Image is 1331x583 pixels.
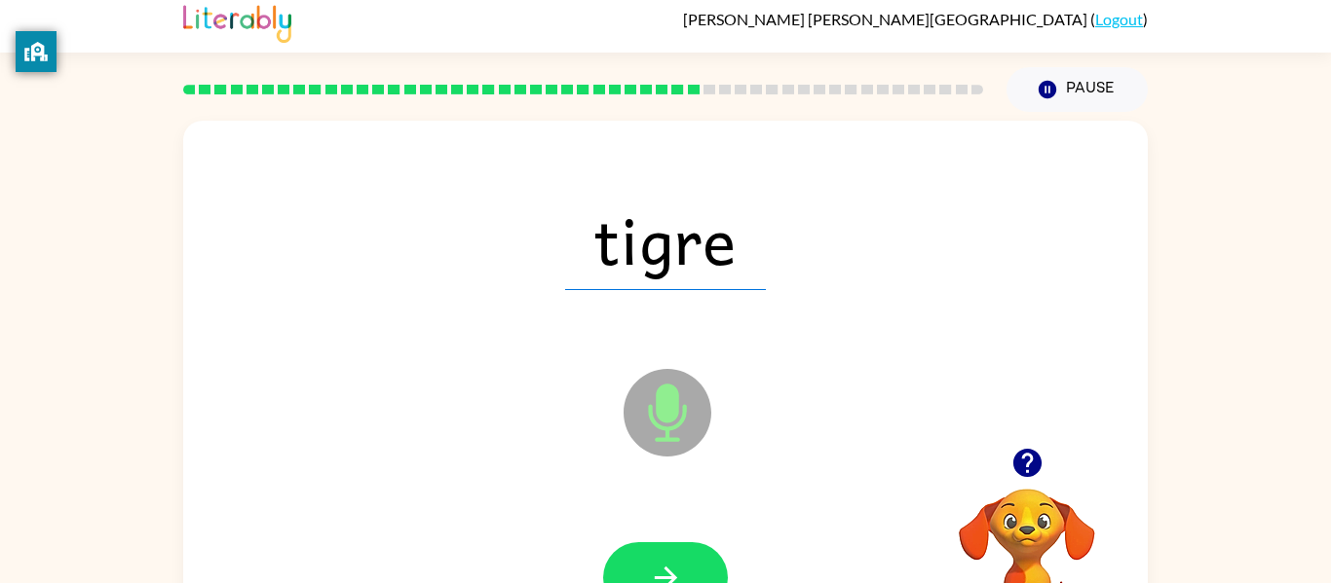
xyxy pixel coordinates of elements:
[1095,10,1143,28] a: Logout
[683,10,1090,28] span: [PERSON_NAME] [PERSON_NAME][GEOGRAPHIC_DATA]
[683,10,1148,28] div: ( )
[1007,67,1148,112] button: Pause
[16,31,57,72] button: privacy banner
[565,189,766,290] span: tigre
